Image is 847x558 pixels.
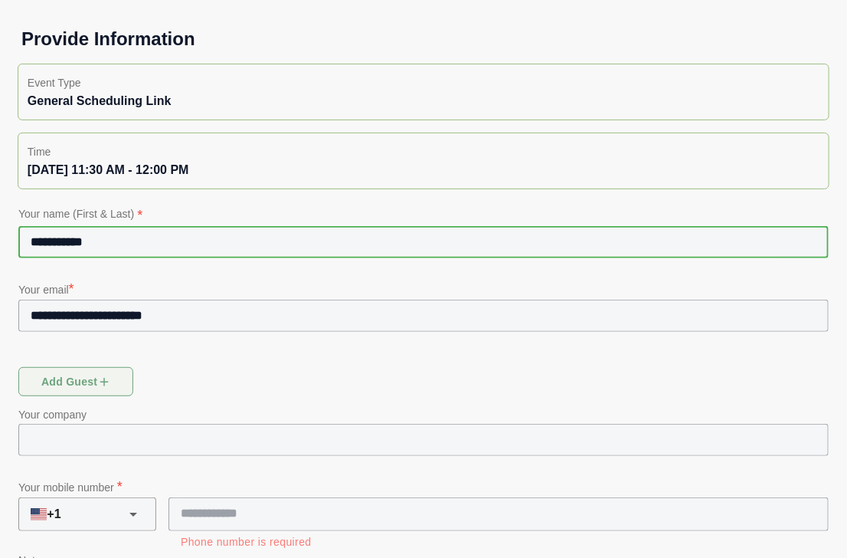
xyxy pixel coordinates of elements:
p: Your name (First & Last) [18,205,829,226]
span: Add guest [41,367,112,396]
p: Your company [18,405,829,424]
p: Your mobile number [18,476,829,497]
p: Your email [18,278,829,300]
button: Add guest [18,367,133,396]
div: [DATE] 11:30 AM - 12:00 PM [28,161,819,179]
div: Phone number is required [181,537,816,547]
div: General Scheduling Link [28,92,819,110]
p: Time [28,143,819,161]
p: Event Type [28,74,819,92]
h1: Provide Information [9,27,838,51]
